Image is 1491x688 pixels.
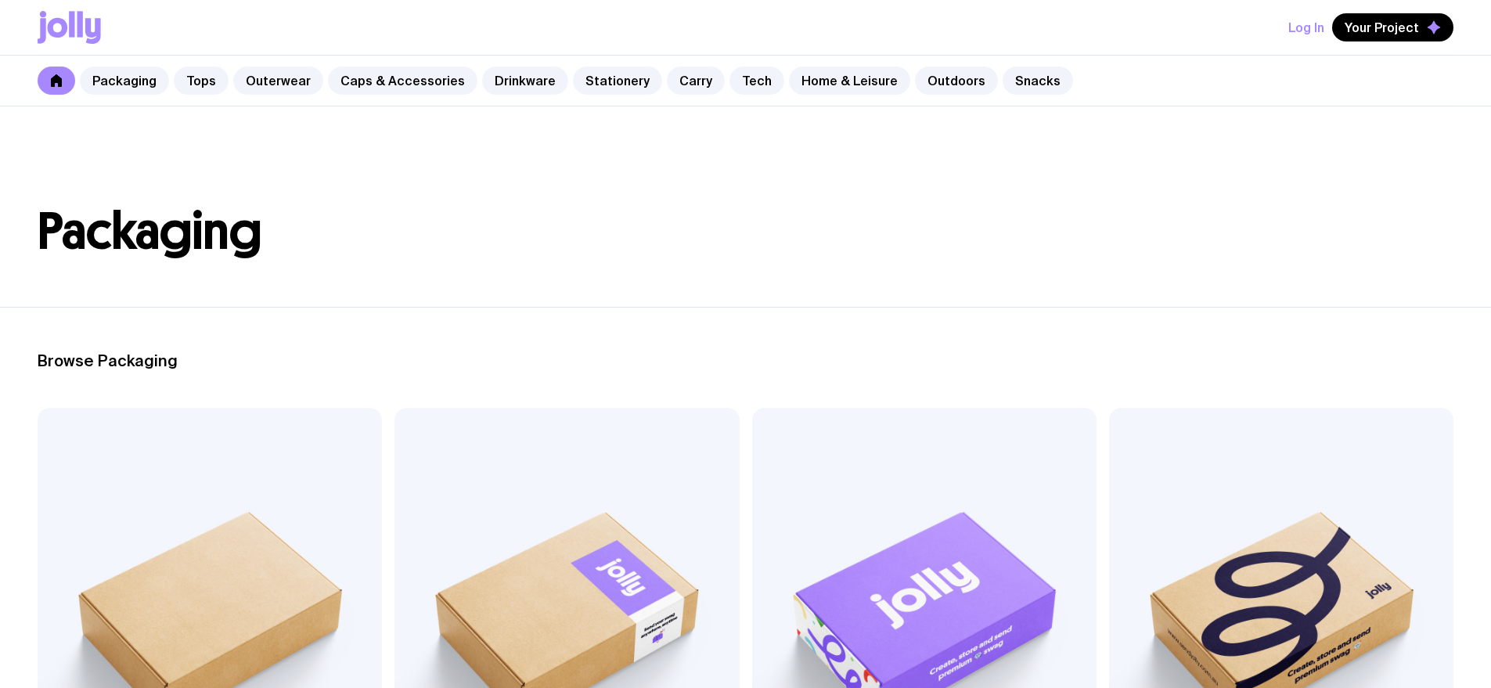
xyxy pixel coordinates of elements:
[573,67,662,95] a: Stationery
[38,351,1453,370] h2: Browse Packaging
[328,67,477,95] a: Caps & Accessories
[482,67,568,95] a: Drinkware
[233,67,323,95] a: Outerwear
[667,67,725,95] a: Carry
[1345,20,1419,35] span: Your Project
[1332,13,1453,41] button: Your Project
[1288,13,1324,41] button: Log In
[38,207,1453,257] h1: Packaging
[915,67,998,95] a: Outdoors
[174,67,229,95] a: Tops
[789,67,910,95] a: Home & Leisure
[80,67,169,95] a: Packaging
[1003,67,1073,95] a: Snacks
[729,67,784,95] a: Tech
